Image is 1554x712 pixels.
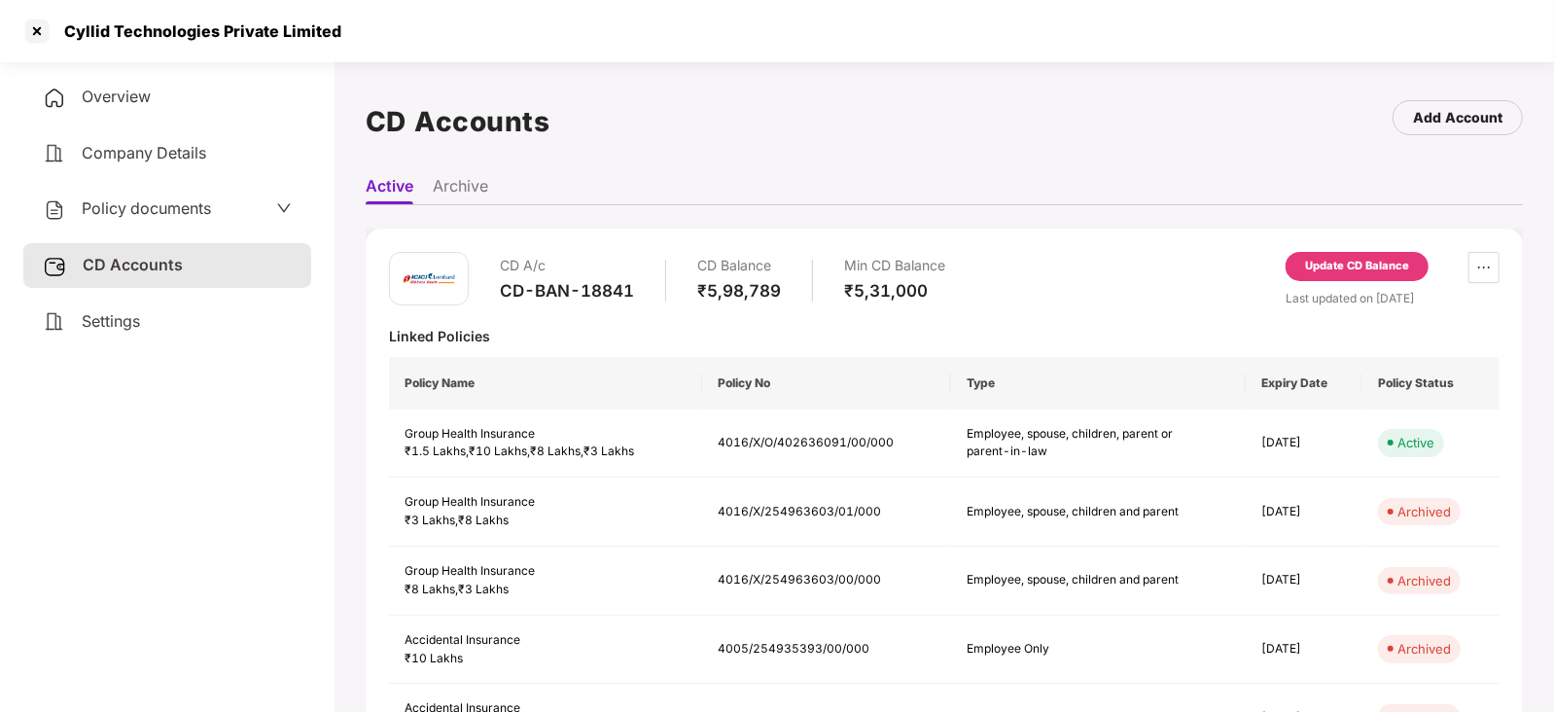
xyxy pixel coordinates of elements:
img: svg+xml;base64,PHN2ZyB3aWR0aD0iMjUiIGhlaWdodD0iMjQiIHZpZXdCb3g9IjAgMCAyNSAyNCIgZmlsbD0ibm9uZSIgeG... [43,255,67,278]
span: Overview [82,87,151,106]
div: Employee Only [967,640,1181,659]
img: svg+xml;base64,PHN2ZyB4bWxucz0iaHR0cDovL3d3dy53My5vcmcvMjAwMC9zdmciIHdpZHRoPSIyNCIgaGVpZ2h0PSIyNC... [43,310,66,334]
th: Type [951,357,1246,409]
th: Policy Name [389,357,702,409]
img: svg+xml;base64,PHN2ZyB4bWxucz0iaHR0cDovL3d3dy53My5vcmcvMjAwMC9zdmciIHdpZHRoPSIyNCIgaGVpZ2h0PSIyNC... [43,87,66,110]
td: 4016/X/O/402636091/00/000 [702,409,951,479]
li: Active [366,176,413,204]
div: Accidental Insurance [405,631,687,650]
span: ₹8 Lakhs , [405,582,458,596]
div: CD Balance [697,252,781,280]
div: Active [1397,433,1434,452]
div: CD A/c [500,252,634,280]
span: ₹8 Lakhs [458,513,509,527]
button: ellipsis [1468,252,1500,283]
img: icici.png [400,268,458,289]
td: 4016/X/254963603/01/000 [702,478,951,547]
div: Archived [1397,502,1451,521]
div: Group Health Insurance [405,562,687,581]
h1: CD Accounts [366,100,550,143]
span: Company Details [82,143,206,162]
span: ₹1.5 Lakhs , [405,444,469,458]
div: Cyllid Technologies Private Limited [53,21,341,41]
span: Policy documents [82,198,211,218]
span: ₹3 Lakhs [458,582,509,596]
div: Group Health Insurance [405,493,687,512]
img: svg+xml;base64,PHN2ZyB4bWxucz0iaHR0cDovL3d3dy53My5vcmcvMjAwMC9zdmciIHdpZHRoPSIyNCIgaGVpZ2h0PSIyNC... [43,198,66,222]
span: ₹10 Lakhs [405,651,463,665]
td: [DATE] [1246,616,1362,685]
div: Employee, spouse, children and parent [967,503,1181,521]
td: [DATE] [1246,547,1362,616]
span: CD Accounts [83,255,183,274]
th: Expiry Date [1246,357,1362,409]
div: Last updated on [DATE] [1286,289,1500,307]
span: ₹3 Lakhs , [405,513,458,527]
div: Update CD Balance [1305,258,1409,275]
div: Employee, spouse, children, parent or parent-in-law [967,425,1181,462]
td: 4016/X/254963603/00/000 [702,547,951,616]
span: down [276,200,292,216]
div: Archived [1397,639,1451,659]
th: Policy No [702,357,951,409]
div: Group Health Insurance [405,425,687,444]
th: Policy Status [1362,357,1500,409]
li: Archive [433,176,488,204]
span: Settings [82,311,140,331]
span: ₹8 Lakhs , [530,444,583,458]
td: [DATE] [1246,478,1362,547]
div: CD-BAN-18841 [500,280,634,302]
span: ellipsis [1469,260,1499,275]
div: ₹5,98,789 [697,280,781,302]
img: svg+xml;base64,PHN2ZyB4bWxucz0iaHR0cDovL3d3dy53My5vcmcvMjAwMC9zdmciIHdpZHRoPSIyNCIgaGVpZ2h0PSIyNC... [43,142,66,165]
span: ₹10 Lakhs , [469,444,530,458]
div: Min CD Balance [844,252,945,280]
div: Add Account [1413,107,1502,128]
td: [DATE] [1246,409,1362,479]
div: Employee, spouse, children and parent [967,571,1181,589]
td: 4005/254935393/00/000 [702,616,951,685]
div: ₹5,31,000 [844,280,945,302]
span: ₹3 Lakhs [583,444,634,458]
div: Linked Policies [389,327,1500,345]
div: Archived [1397,571,1451,590]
